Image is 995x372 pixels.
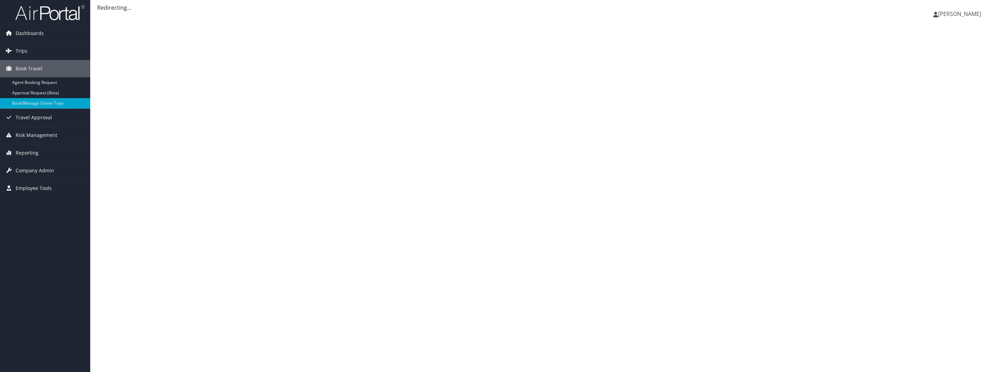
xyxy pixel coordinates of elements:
[16,60,42,77] span: Book Travel
[15,5,85,21] img: airportal-logo.png
[16,25,44,42] span: Dashboards
[16,127,57,144] span: Risk Management
[97,3,988,12] div: Redirecting...
[933,3,988,24] a: [PERSON_NAME]
[16,180,52,197] span: Employee Tools
[16,162,54,179] span: Company Admin
[16,144,39,162] span: Reporting
[16,42,27,60] span: Trips
[938,10,981,18] span: [PERSON_NAME]
[16,109,52,126] span: Travel Approval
